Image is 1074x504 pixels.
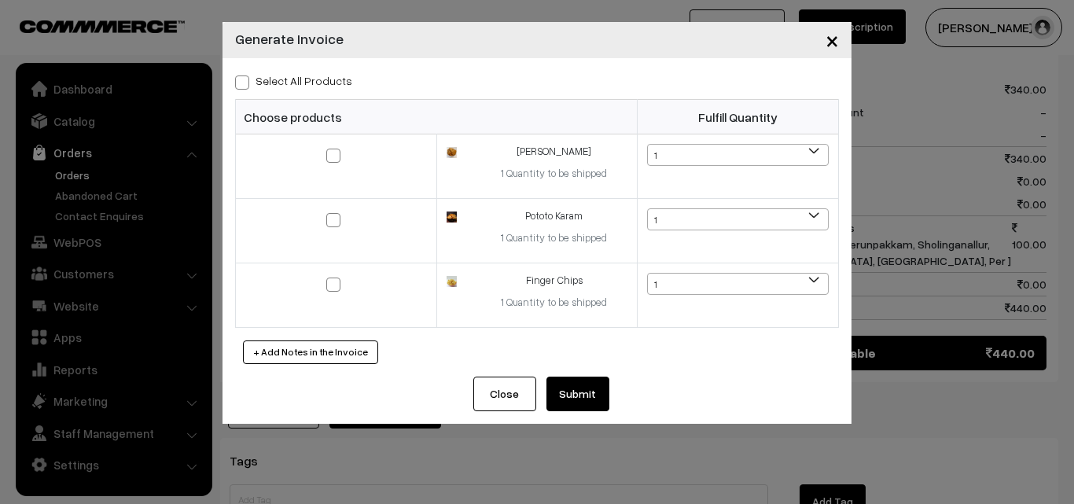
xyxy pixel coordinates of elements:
[647,273,829,295] span: 1
[480,295,627,311] div: 1 Quantity to be shipped
[447,147,457,157] img: 17344443197361Milagu-Vadai-Wepsite-1.jpg
[480,273,627,289] div: Finger Chips
[235,72,352,89] label: Select all Products
[235,28,344,50] h4: Generate Invoice
[480,208,627,224] div: Pototo Karam
[447,276,457,286] img: 17344357243946Finger-Chips-Wepsite1.jpg
[826,25,839,54] span: ×
[473,377,536,411] button: Close
[236,100,638,134] th: Choose products
[813,16,851,64] button: Close
[648,209,828,231] span: 1
[647,144,829,166] span: 1
[648,145,828,167] span: 1
[647,208,829,230] span: 1
[243,340,378,364] button: + Add Notes in the Invoice
[480,166,627,182] div: 1 Quantity to be shipped
[447,212,457,222] img: 17116908183926Pototo-Karam.jpg
[638,100,839,134] th: Fulfill Quantity
[546,377,609,411] button: Submit
[480,230,627,246] div: 1 Quantity to be shipped
[480,144,627,160] div: [PERSON_NAME]
[648,274,828,296] span: 1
